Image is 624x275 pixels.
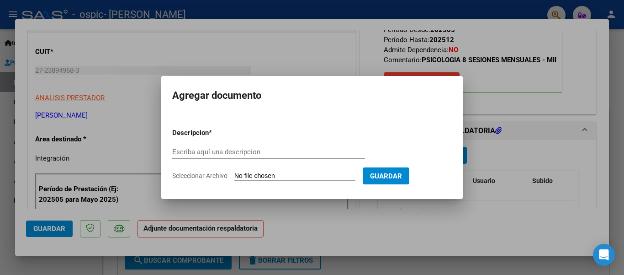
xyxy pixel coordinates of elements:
div: Open Intercom Messenger [593,244,615,266]
span: Guardar [370,172,402,180]
span: Seleccionar Archivo [172,172,227,179]
p: Descripcion [172,128,256,138]
button: Guardar [363,167,409,184]
h2: Agregar documento [172,87,452,104]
